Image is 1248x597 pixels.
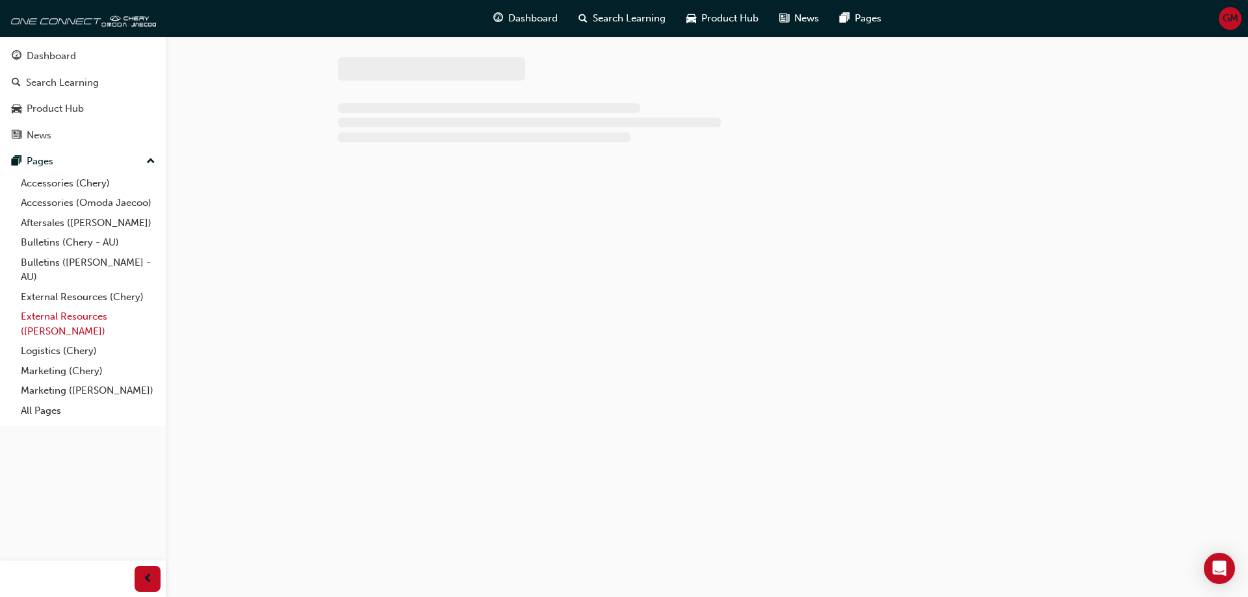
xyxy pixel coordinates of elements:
span: Product Hub [701,11,759,26]
span: guage-icon [12,51,21,62]
span: Dashboard [508,11,558,26]
span: up-icon [146,153,155,170]
a: Accessories (Chery) [16,173,161,194]
div: Pages [27,154,53,169]
a: news-iconNews [769,5,829,32]
a: search-iconSearch Learning [568,5,676,32]
a: External Resources ([PERSON_NAME]) [16,307,161,341]
span: guage-icon [493,10,503,27]
a: Search Learning [5,71,161,95]
div: Product Hub [27,101,84,116]
span: car-icon [12,103,21,115]
span: Search Learning [593,11,666,26]
div: Open Intercom Messenger [1204,553,1235,584]
a: Dashboard [5,44,161,68]
a: Product Hub [5,97,161,121]
a: All Pages [16,401,161,421]
a: Marketing ([PERSON_NAME]) [16,381,161,401]
a: pages-iconPages [829,5,892,32]
a: Logistics (Chery) [16,341,161,361]
a: News [5,123,161,147]
span: news-icon [779,10,789,27]
a: Accessories (Omoda Jaecoo) [16,193,161,213]
button: DashboardSearch LearningProduct HubNews [5,42,161,149]
span: search-icon [578,10,588,27]
img: oneconnect [6,5,156,31]
span: search-icon [12,77,21,89]
div: Search Learning [26,75,99,90]
button: Pages [5,149,161,173]
span: News [794,11,819,26]
span: pages-icon [12,156,21,168]
a: External Resources (Chery) [16,287,161,307]
span: news-icon [12,130,21,142]
a: guage-iconDashboard [483,5,568,32]
span: car-icon [686,10,696,27]
span: prev-icon [143,571,153,587]
div: Dashboard [27,49,76,64]
button: GM [1219,7,1241,30]
span: pages-icon [840,10,850,27]
a: Aftersales ([PERSON_NAME]) [16,213,161,233]
a: Marketing (Chery) [16,361,161,381]
a: Bulletins ([PERSON_NAME] - AU) [16,253,161,287]
span: Pages [855,11,881,26]
span: GM [1223,11,1238,26]
a: Bulletins (Chery - AU) [16,233,161,253]
div: News [27,128,51,143]
a: car-iconProduct Hub [676,5,769,32]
